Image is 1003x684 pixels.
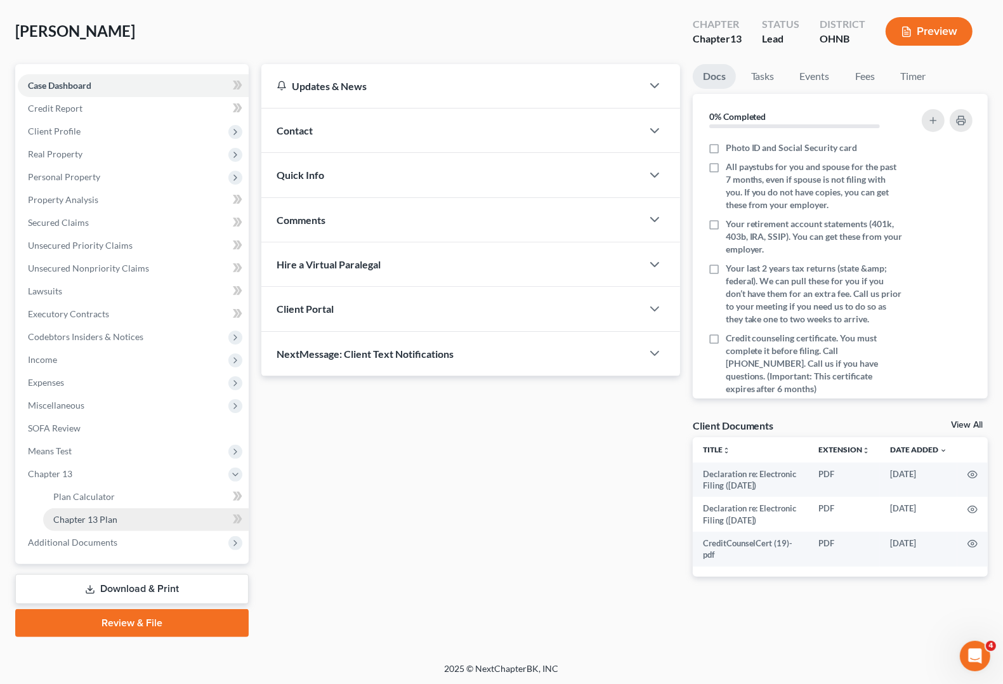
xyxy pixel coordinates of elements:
[43,508,249,531] a: Chapter 13 Plan
[28,331,143,342] span: Codebtors Insiders & Notices
[18,74,249,97] a: Case Dashboard
[693,497,808,532] td: Declaration re: Electronic Filing ([DATE])
[28,354,57,365] span: Income
[18,257,249,280] a: Unsecured Nonpriority Claims
[693,64,736,89] a: Docs
[53,514,117,525] span: Chapter 13 Plan
[18,234,249,257] a: Unsecured Priority Claims
[960,641,990,671] iframe: Intercom live chat
[726,141,858,154] span: Photo ID and Social Security card
[18,303,249,326] a: Executory Contracts
[693,532,808,567] td: CreditCounselCert (19)-pdf
[28,445,72,456] span: Means Test
[890,445,947,454] a: Date Added expand_more
[709,111,766,122] strong: 0% Completed
[951,421,983,430] a: View All
[53,491,115,502] span: Plan Calculator
[726,332,903,395] span: Credit counseling certificate. You must complete it before filing. Call [PHONE_NUMBER]. Call us i...
[693,419,774,432] div: Client Documents
[15,609,249,637] a: Review & File
[820,17,865,32] div: District
[845,64,886,89] a: Fees
[18,211,249,234] a: Secured Claims
[43,485,249,508] a: Plan Calculator
[693,463,808,497] td: Declaration re: Electronic Filing ([DATE])
[28,286,62,296] span: Lawsuits
[730,32,742,44] span: 13
[28,400,84,411] span: Miscellaneous
[28,148,82,159] span: Real Property
[277,124,313,136] span: Contact
[790,64,840,89] a: Events
[28,126,81,136] span: Client Profile
[277,169,324,181] span: Quick Info
[880,532,957,567] td: [DATE]
[741,64,785,89] a: Tasks
[28,103,82,114] span: Credit Report
[693,32,742,46] div: Chapter
[726,161,903,211] span: All paystubs for you and spouse for the past 7 months, even if spouse is not filing with you. If ...
[18,97,249,120] a: Credit Report
[726,218,903,256] span: Your retirement account statements (401k, 403b, IRA, SSIP). You can get these from your employer.
[28,194,98,205] span: Property Analysis
[15,574,249,604] a: Download & Print
[880,463,957,497] td: [DATE]
[862,447,870,454] i: unfold_more
[808,532,880,567] td: PDF
[703,445,730,454] a: Titleunfold_more
[277,214,325,226] span: Comments
[18,188,249,211] a: Property Analysis
[28,80,91,91] span: Case Dashboard
[18,417,249,440] a: SOFA Review
[723,447,730,454] i: unfold_more
[277,79,626,93] div: Updates & News
[28,308,109,319] span: Executory Contracts
[693,17,742,32] div: Chapter
[886,17,973,46] button: Preview
[28,171,100,182] span: Personal Property
[808,463,880,497] td: PDF
[277,258,381,270] span: Hire a Virtual Paralegal
[820,32,865,46] div: OHNB
[28,377,64,388] span: Expenses
[726,262,903,326] span: Your last 2 years tax returns (state &amp; federal). We can pull these for you if you don’t have ...
[808,497,880,532] td: PDF
[28,217,89,228] span: Secured Claims
[762,32,799,46] div: Lead
[28,537,117,548] span: Additional Documents
[28,423,81,433] span: SOFA Review
[28,468,72,479] span: Chapter 13
[15,22,135,40] span: [PERSON_NAME]
[818,445,870,454] a: Extensionunfold_more
[880,497,957,532] td: [DATE]
[277,348,454,360] span: NextMessage: Client Text Notifications
[28,240,133,251] span: Unsecured Priority Claims
[18,280,249,303] a: Lawsuits
[277,303,334,315] span: Client Portal
[986,641,996,651] span: 4
[762,17,799,32] div: Status
[940,447,947,454] i: expand_more
[28,263,149,273] span: Unsecured Nonpriority Claims
[891,64,936,89] a: Timer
